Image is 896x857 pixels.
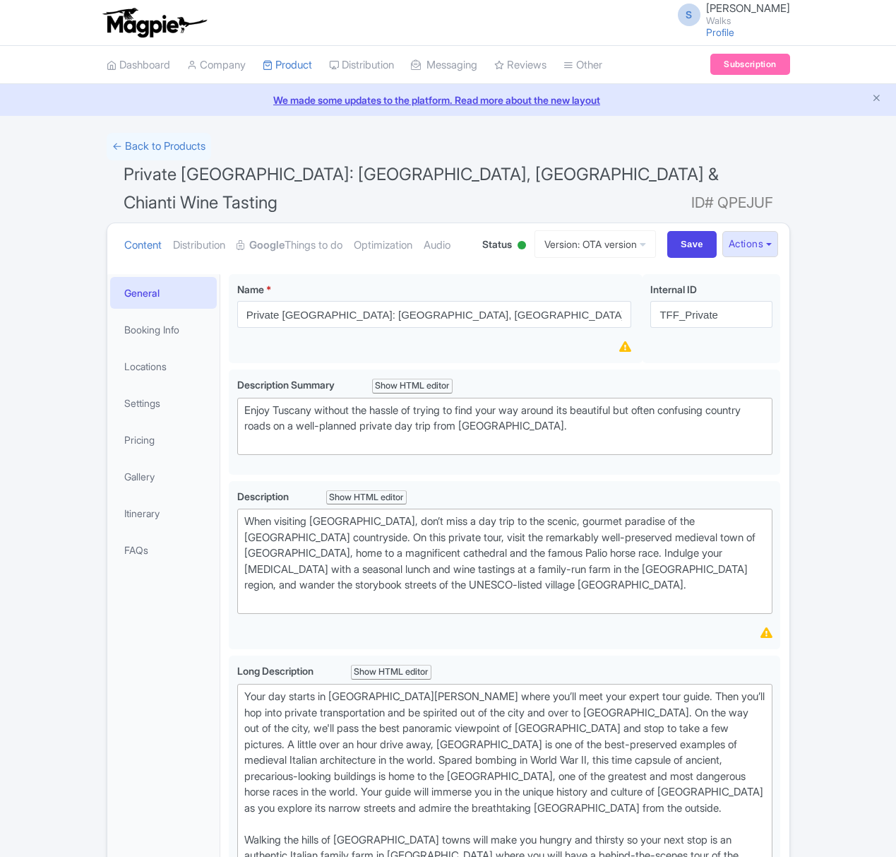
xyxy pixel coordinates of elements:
[515,235,529,257] div: Active
[424,223,450,268] a: Audio
[8,93,888,107] a: We made some updates to the platform. Read more about the new layout
[237,379,337,391] span: Description Summary
[706,1,790,15] span: [PERSON_NAME]
[173,223,225,268] a: Distribution
[706,16,790,25] small: Walks
[110,277,217,309] a: General
[650,283,697,295] span: Internal ID
[667,231,717,258] input: Save
[534,230,656,258] a: Version: OTA version
[263,46,312,85] a: Product
[494,46,546,85] a: Reviews
[722,231,778,257] button: Actions
[871,91,882,107] button: Close announcement
[110,497,217,529] a: Itinerary
[351,665,432,680] div: Show HTML editor
[710,54,789,75] a: Subscription
[669,3,790,25] a: S [PERSON_NAME] Walks
[110,424,217,456] a: Pricing
[563,46,602,85] a: Other
[107,133,211,160] a: ← Back to Products
[706,26,734,38] a: Profile
[110,534,217,566] a: FAQs
[354,223,412,268] a: Optimization
[482,237,512,252] span: Status
[110,350,217,382] a: Locations
[237,490,291,502] span: Description
[237,665,316,677] span: Long Description
[124,164,719,213] span: Private [GEOGRAPHIC_DATA]: [GEOGRAPHIC_DATA], [GEOGRAPHIC_DATA] & Chianti Wine Tasting
[107,46,170,85] a: Dashboard
[249,237,285,254] strong: Google
[326,490,407,505] div: Show HTML editor
[372,379,453,394] div: Show HTML editor
[244,514,766,609] div: When visiting [GEOGRAPHIC_DATA], don’t miss a day trip to the scenic, gourmet paradise of the [GE...
[329,46,394,85] a: Distribution
[678,4,700,26] span: S
[237,283,264,295] span: Name
[187,46,246,85] a: Company
[691,189,773,217] span: ID# QPEJUF
[124,223,162,268] a: Content
[110,314,217,345] a: Booking Info
[100,7,209,38] img: logo-ab69f6fb50320c5b225c76a69d11143b.png
[110,461,217,492] a: Gallery
[244,403,766,451] div: Enjoy Tuscany without the hassle of trying to find your way around its beautiful but often confus...
[237,223,342,268] a: GoogleThings to do
[110,387,217,419] a: Settings
[411,46,477,85] a: Messaging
